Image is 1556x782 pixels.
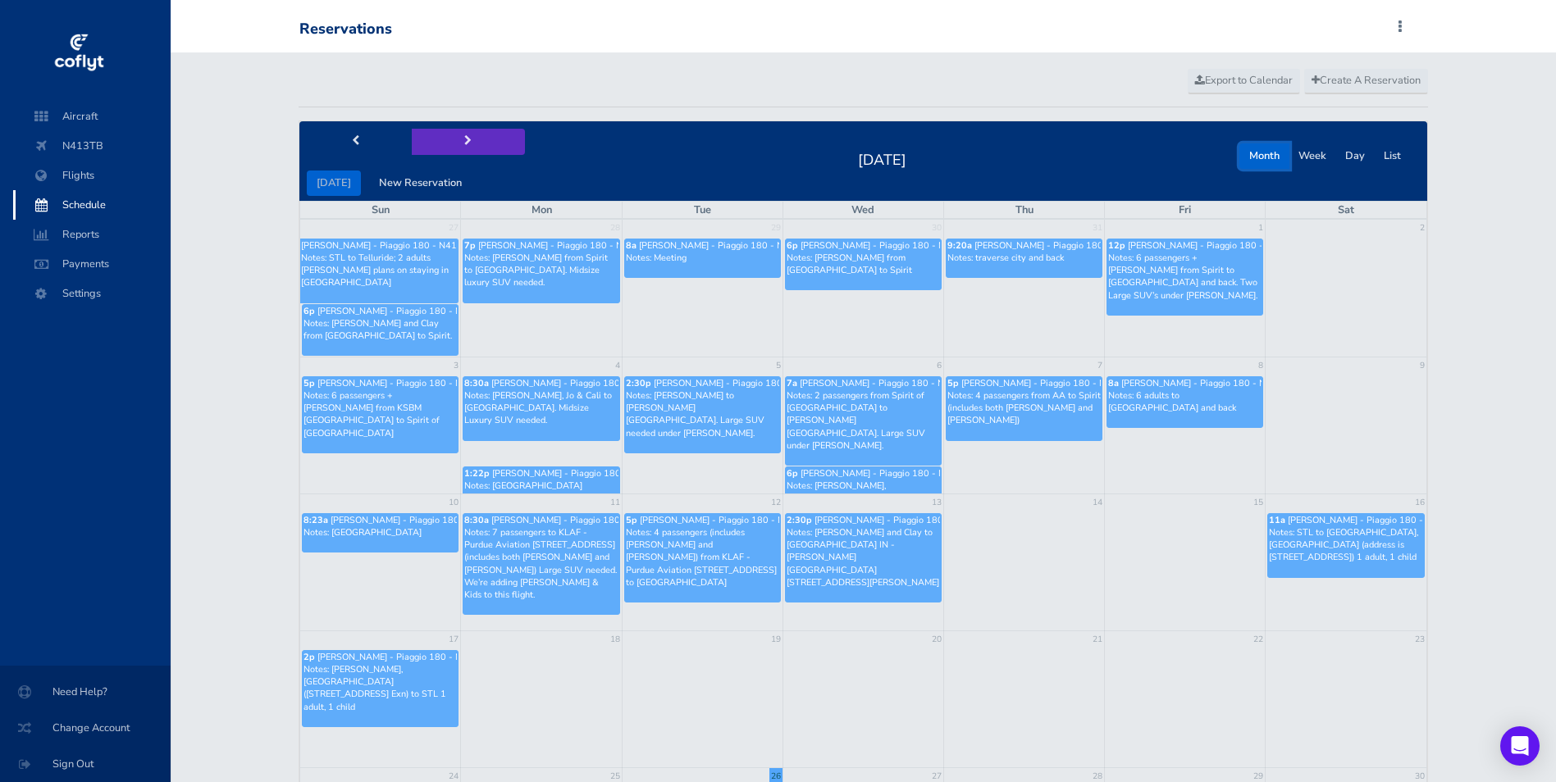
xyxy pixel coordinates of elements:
span: Mon [532,202,552,217]
h2: [DATE] [848,147,916,170]
span: Wed [851,202,874,217]
a: 18 [609,631,622,648]
span: [PERSON_NAME] - Piaggio 180 - N413TB [801,239,974,252]
span: Change Account [20,713,151,743]
a: 8 [1257,357,1265,374]
img: coflyt logo [52,29,106,78]
p: Notes: 6 passengers + [PERSON_NAME] from KSBM [GEOGRAPHIC_DATA] to Spirit of [GEOGRAPHIC_DATA] [303,389,458,439]
span: Sign Out [20,749,151,779]
p: Notes: traverse city and back [947,252,1101,264]
a: Export to Calendar [1188,69,1300,93]
a: 16 [1413,494,1426,511]
span: Thu [1015,202,1034,217]
span: Tue [694,202,711,217]
span: 2:30p [787,514,812,526]
span: [PERSON_NAME] - Piaggio 180 - N413TB [974,239,1148,252]
span: 8:30a [464,514,489,526]
span: [PERSON_NAME] - Piaggio 180 - N413TB [317,305,491,317]
button: next [412,129,525,154]
p: Notes: 7 passengers to KLAF - Purdue Aviation [STREET_ADDRESS] (includes both [PERSON_NAME] and [... [464,526,618,601]
p: Notes: 2 passengers from Spirit of [GEOGRAPHIC_DATA] to [PERSON_NAME][GEOGRAPHIC_DATA]. Large SUV... [787,389,940,452]
a: 5 [774,357,783,374]
span: 6p [787,467,798,480]
a: 21 [1091,631,1104,648]
button: Week [1289,143,1336,169]
a: 14 [1091,494,1104,511]
span: 7a [787,377,797,389]
a: 9 [1418,357,1426,374]
span: 8:23a [303,514,328,526]
p: Notes: 6 passengers + [PERSON_NAME] from Spirit to [GEOGRAPHIC_DATA] and back. Two Large SUV’s un... [1108,252,1262,302]
div: Open Intercom Messenger [1500,726,1540,766]
span: Settings [30,279,154,308]
span: 2:30p [626,377,651,389]
a: 11 [609,494,622,511]
span: 11a [1269,514,1285,526]
span: Schedule [30,190,154,220]
span: 7p [464,239,476,252]
p: Notes: [GEOGRAPHIC_DATA] [464,480,618,492]
span: Flights [30,161,154,190]
span: [PERSON_NAME] - Piaggio 180 - N413TB [301,239,474,252]
span: [PERSON_NAME] - Piaggio 180 - N413TB [961,377,1134,389]
a: 1 [1257,220,1265,236]
p: Notes: [PERSON_NAME] and Clay from [GEOGRAPHIC_DATA] to Spirit. [303,317,458,342]
span: 1:22p [464,467,490,480]
button: List [1374,143,1411,169]
span: Payments [30,249,154,279]
span: [PERSON_NAME] - Piaggio 180 - N413TB [639,239,812,252]
span: Sat [1338,202,1354,217]
span: 5p [626,514,637,526]
span: Export to Calendar [1195,73,1293,88]
span: [PERSON_NAME] - Piaggio 180 - N413TB [478,239,651,252]
span: [PERSON_NAME] - Piaggio 180 - N413TB [801,467,974,480]
span: [PERSON_NAME] - Piaggio 180 - N413TB [654,377,827,389]
span: [PERSON_NAME] - Piaggio 180 - N413TB [1128,239,1301,252]
span: N413TB [30,131,154,161]
span: 2p [303,651,315,663]
p: Notes: [PERSON_NAME], [GEOGRAPHIC_DATA] ([STREET_ADDRESS] Exn) to STL 1 adult, 1 child [303,663,458,713]
span: [PERSON_NAME] - Piaggio 180 - N413TB [815,514,988,526]
span: [PERSON_NAME] - Piaggio 180 - N413TB [331,514,504,526]
a: 20 [930,631,943,648]
p: Notes: [PERSON_NAME] from Spirit to [GEOGRAPHIC_DATA]. Midsize luxury SUV needed. [464,252,618,289]
span: [PERSON_NAME] - Piaggio 180 - N413TB [491,514,664,526]
a: 7 [1096,357,1104,374]
p: Notes: [PERSON_NAME] and Clay to [GEOGRAPHIC_DATA] IN - [PERSON_NAME][GEOGRAPHIC_DATA] [STREET_AD... [787,526,940,589]
p: Notes: [GEOGRAPHIC_DATA] [303,526,458,539]
span: [PERSON_NAME] - Piaggio 180 - N413TB [1121,377,1294,389]
a: 10 [447,494,460,511]
button: New Reservation [369,170,472,196]
a: 31 [1091,220,1104,236]
button: Day [1335,143,1375,169]
a: 17 [447,631,460,648]
a: 2 [1418,220,1426,236]
span: [PERSON_NAME] - Piaggio 180 - N413TB [640,514,813,526]
span: [PERSON_NAME] - Piaggio 180 - N413TB [317,377,491,389]
a: 13 [930,494,943,511]
button: prev [299,129,413,154]
span: Fri [1179,202,1191,217]
span: 8:30a [464,377,489,389]
span: Create A Reservation [1312,73,1421,88]
span: 6p [787,239,798,252]
span: [PERSON_NAME] - Piaggio 180 - N413TB [1288,514,1461,526]
span: Aircraft [30,102,154,131]
a: 15 [1252,494,1265,511]
p: Notes: STL to [GEOGRAPHIC_DATA], [GEOGRAPHIC_DATA] (address is [STREET_ADDRESS]) 1 adult, 1 child [1269,526,1423,564]
a: 29 [769,220,783,236]
button: Month [1239,143,1289,169]
p: Notes: [PERSON_NAME] from [GEOGRAPHIC_DATA] to Spirit [787,252,940,276]
p: Notes: [PERSON_NAME], [PERSON_NAME], Jo & [PERSON_NAME] from [GEOGRAPHIC_DATA] to Spirit [787,480,940,530]
a: 4 [614,357,622,374]
span: 6p [303,305,315,317]
p: Notes: [PERSON_NAME], Jo & Cali to [GEOGRAPHIC_DATA]. Midsize Luxury SUV needed. [464,389,618,427]
a: Create A Reservation [1304,69,1428,93]
span: [PERSON_NAME] - Piaggio 180 - N413TB [800,377,973,389]
p: Notes: 4 passengers (includes [PERSON_NAME] and [PERSON_NAME]) from KLAF - Purdue Aviation [STREE... [626,526,779,589]
p: Notes: Meeting [626,252,779,264]
a: 27 [447,220,460,236]
span: [PERSON_NAME] - Piaggio 180 - N413TB [492,467,665,480]
a: 23 [1413,631,1426,648]
a: 3 [452,357,460,374]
